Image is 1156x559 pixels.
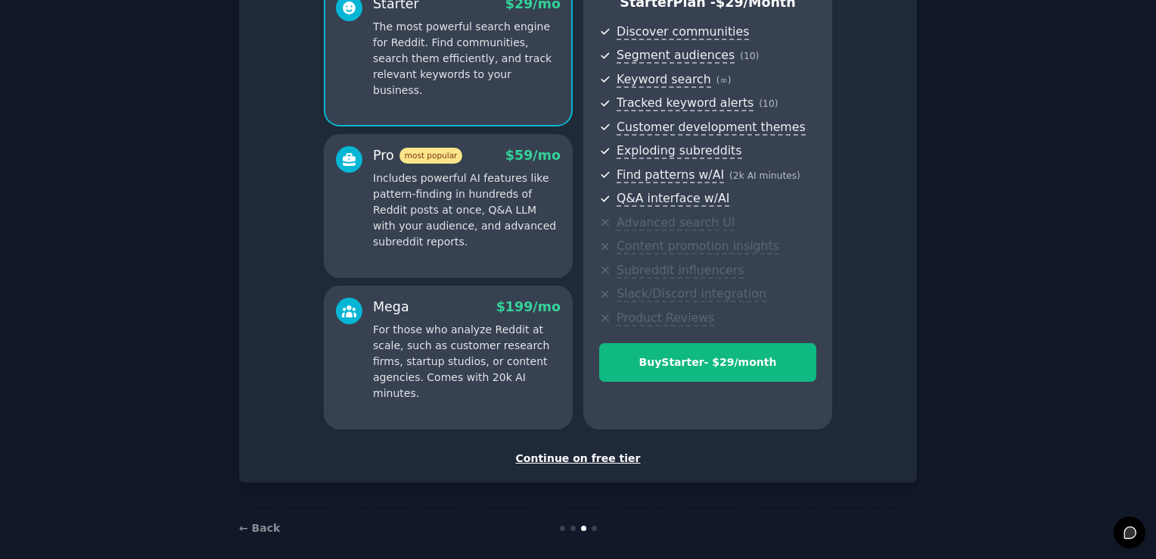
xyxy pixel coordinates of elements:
span: Advanced search UI [617,215,735,231]
p: For those who analyze Reddit at scale, such as customer research firms, startup studios, or conte... [373,322,561,401]
span: Segment audiences [617,48,735,64]
span: most popular [399,148,463,164]
span: $ 199 /mo [496,299,561,314]
span: Find patterns w/AI [617,167,724,183]
span: ( ∞ ) [716,75,732,86]
span: Subreddit influencers [617,263,744,279]
span: ( 10 ) [740,51,759,61]
span: ( 10 ) [759,98,778,109]
div: Mega [373,298,409,317]
span: $ 59 /mo [505,148,561,163]
span: Slack/Discord integration [617,286,766,302]
p: The most powerful search engine for Reddit. Find communities, search them efficiently, and track ... [373,19,561,98]
p: Includes powerful AI features like pattern-finding in hundreds of Reddit posts at once, Q&A LLM w... [373,170,561,250]
span: Customer development themes [617,120,806,136]
span: Q&A interface w/AI [617,191,729,207]
div: Continue on free tier [255,451,901,467]
span: Tracked keyword alerts [617,95,754,111]
div: Pro [373,146,462,165]
span: Content promotion insights [617,239,779,255]
span: ( 2k AI minutes ) [729,170,800,181]
span: Keyword search [617,72,711,88]
span: Exploding subreddits [617,143,741,159]
a: ← Back [239,522,280,534]
span: Product Reviews [617,311,714,326]
span: Discover communities [617,24,749,40]
div: Buy Starter - $ 29 /month [600,354,816,370]
button: BuyStarter- $29/month [599,343,816,382]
